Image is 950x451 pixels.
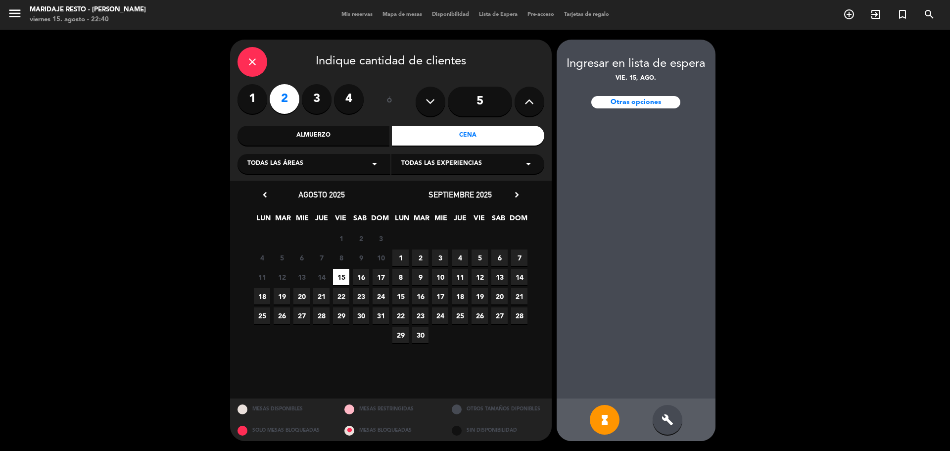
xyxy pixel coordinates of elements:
i: exit_to_app [870,8,882,20]
span: 22 [333,288,349,304]
span: 22 [392,307,409,324]
span: 12 [472,269,488,285]
span: 10 [373,250,389,266]
span: 27 [293,307,310,324]
span: 4 [254,250,270,266]
span: 12 [274,269,290,285]
span: 28 [313,307,330,324]
span: Lista de Espera [474,12,522,17]
div: MESAS RESTRINGIDAS [337,399,444,420]
span: 26 [274,307,290,324]
span: 27 [491,307,508,324]
i: add_circle_outline [843,8,855,20]
span: 29 [392,327,409,343]
span: 23 [412,307,428,324]
span: 13 [293,269,310,285]
span: 11 [452,269,468,285]
span: SAB [352,212,368,229]
i: chevron_right [512,190,522,200]
span: 15 [333,269,349,285]
span: 30 [412,327,428,343]
span: 26 [472,307,488,324]
span: 31 [373,307,389,324]
span: 17 [373,269,389,285]
div: Maridaje Resto - [PERSON_NAME] [30,5,146,15]
span: 24 [373,288,389,304]
span: JUE [452,212,468,229]
i: search [923,8,935,20]
span: VIE [332,212,349,229]
label: 2 [270,84,299,114]
span: Pre-acceso [522,12,559,17]
i: build [662,414,673,426]
span: 20 [491,288,508,304]
span: 19 [472,288,488,304]
span: 18 [254,288,270,304]
span: 18 [452,288,468,304]
i: arrow_drop_down [369,158,380,170]
span: 25 [452,307,468,324]
span: agosto 2025 [298,190,345,200]
i: chevron_left [260,190,270,200]
span: 17 [432,288,448,304]
span: 6 [293,250,310,266]
span: 5 [274,250,290,266]
span: 2 [353,230,369,247]
span: 9 [412,269,428,285]
i: arrow_drop_down [522,158,534,170]
span: 25 [254,307,270,324]
span: 3 [432,250,448,266]
span: 3 [373,230,389,247]
div: ó [374,84,406,119]
span: Todas las experiencias [401,159,482,169]
span: 10 [432,269,448,285]
div: vie. 15, ago. [557,74,715,84]
span: 24 [432,307,448,324]
span: Mis reservas [336,12,378,17]
span: 7 [313,250,330,266]
label: 4 [334,84,364,114]
span: Todas las áreas [247,159,303,169]
span: 20 [293,288,310,304]
span: Mapa de mesas [378,12,427,17]
div: MESAS BLOQUEADAS [337,420,444,441]
span: 19 [274,288,290,304]
div: viernes 15. agosto - 22:40 [30,15,146,25]
span: 6 [491,250,508,266]
label: 1 [237,84,267,114]
span: 11 [254,269,270,285]
i: menu [7,6,22,21]
span: 21 [511,288,527,304]
i: close [246,56,258,68]
span: 14 [511,269,527,285]
span: 9 [353,250,369,266]
i: turned_in_not [897,8,908,20]
span: 15 [392,288,409,304]
span: Tarjetas de regalo [559,12,614,17]
span: 13 [491,269,508,285]
button: menu [7,6,22,24]
i: hourglass_full [599,414,611,426]
span: 23 [353,288,369,304]
span: 30 [353,307,369,324]
span: 1 [333,230,349,247]
div: SOLO MESAS BLOQUEADAS [230,420,337,441]
span: LUN [394,212,410,229]
span: 5 [472,250,488,266]
span: 7 [511,250,527,266]
div: Cena [392,126,544,146]
div: MESAS DISPONIBLES [230,399,337,420]
span: 14 [313,269,330,285]
span: Disponibilidad [427,12,474,17]
span: septiembre 2025 [428,190,492,200]
div: Otras opciones [591,96,680,108]
span: MIE [432,212,449,229]
span: LUN [255,212,272,229]
div: SIN DISPONIBILIDAD [444,420,552,441]
span: MIE [294,212,310,229]
div: Ingresar en lista de espera [557,54,715,74]
span: 8 [333,250,349,266]
div: Indique cantidad de clientes [237,47,544,77]
span: VIE [471,212,487,229]
div: Almuerzo [237,126,390,146]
